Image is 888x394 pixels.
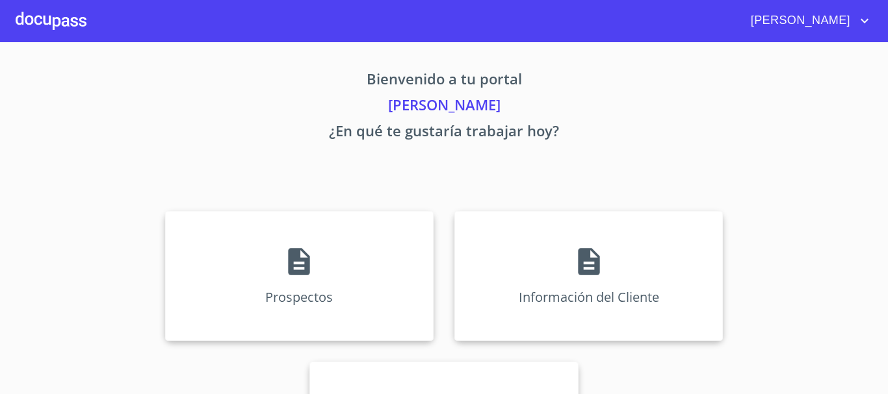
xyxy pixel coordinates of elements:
[265,288,333,306] p: Prospectos
[741,10,872,31] button: account of current user
[44,94,844,120] p: [PERSON_NAME]
[44,120,844,146] p: ¿En qué te gustaría trabajar hoy?
[519,288,659,306] p: Información del Cliente
[741,10,857,31] span: [PERSON_NAME]
[44,68,844,94] p: Bienvenido a tu portal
